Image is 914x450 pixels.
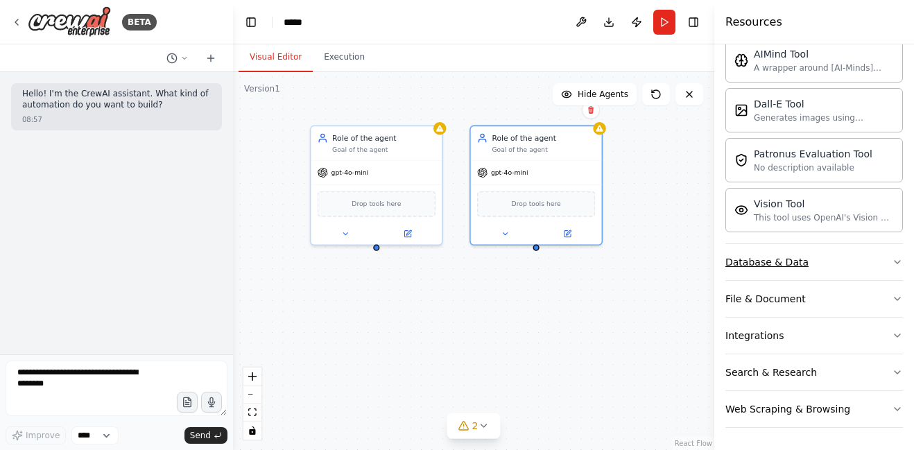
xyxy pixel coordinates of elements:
span: Drop tools here [512,199,561,209]
h4: Resources [725,14,782,31]
button: Web Scraping & Browsing [725,391,903,427]
div: 08:57 [22,114,42,125]
button: toggle interactivity [243,422,261,440]
a: React Flow attribution [675,440,712,447]
div: File & Document [725,292,806,306]
div: Role of the agentGoal of the agentgpt-4o-miniDrop tools here [310,126,443,246]
button: Switch to previous chat [161,50,194,67]
button: Send [184,427,227,444]
button: Start a new chat [200,50,222,67]
button: Execution [313,43,376,72]
button: Improve [6,426,66,444]
button: Search & Research [725,354,903,390]
button: Delete node [582,101,600,119]
div: A wrapper around [AI-Minds]([URL][DOMAIN_NAME]). Useful for when you need answers to questions fr... [754,62,894,73]
div: Integrations [725,329,784,343]
div: Dall-E Tool [754,97,894,111]
img: AIMindTool [734,53,748,67]
div: No description available [754,162,872,173]
div: BETA [122,14,157,31]
div: Patronus Evaluation Tool [754,147,872,161]
button: zoom in [243,367,261,386]
div: Version 1 [244,83,280,94]
div: Goal of the agent [332,146,436,154]
div: This tool uses OpenAI's Vision API to describe the contents of an image. [754,212,894,223]
div: Database & Data [725,255,809,269]
img: VisionTool [734,203,748,217]
span: Send [190,430,211,441]
div: Goal of the agent [492,146,595,154]
button: Database & Data [725,244,903,280]
span: gpt-4o-mini [491,168,528,177]
p: Hello! I'm the CrewAI assistant. What kind of automation do you want to build? [22,89,211,110]
div: Role of the agent [332,132,436,143]
div: React Flow controls [243,367,261,440]
nav: breadcrumb [284,15,308,29]
span: Hide Agents [578,89,628,100]
button: Integrations [725,318,903,354]
button: Visual Editor [239,43,313,72]
button: Open in side panel [537,227,598,240]
span: Drop tools here [352,199,401,209]
button: Hide Agents [553,83,637,105]
button: File & Document [725,281,903,317]
span: Improve [26,430,60,441]
span: 2 [472,419,478,433]
button: Hide right sidebar [684,12,703,32]
span: gpt-4o-mini [331,168,369,177]
img: DallETool [734,103,748,117]
div: Vision Tool [754,197,894,211]
button: 2 [447,413,501,439]
button: Upload files [177,392,198,413]
button: zoom out [243,386,261,404]
button: Hide left sidebar [241,12,261,32]
div: AI & Machine Learning [725,33,903,243]
div: Generates images using OpenAI's Dall-E model. [754,112,894,123]
button: fit view [243,404,261,422]
div: Web Scraping & Browsing [725,402,850,416]
button: Open in side panel [377,227,438,240]
img: Logo [28,6,111,37]
div: Search & Research [725,365,817,379]
img: PatronusEvalTool [734,153,748,167]
button: Click to speak your automation idea [201,392,222,413]
div: Role of the agentGoal of the agentgpt-4o-miniDrop tools here [469,126,603,246]
div: AIMind Tool [754,47,894,61]
div: Role of the agent [492,132,595,143]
